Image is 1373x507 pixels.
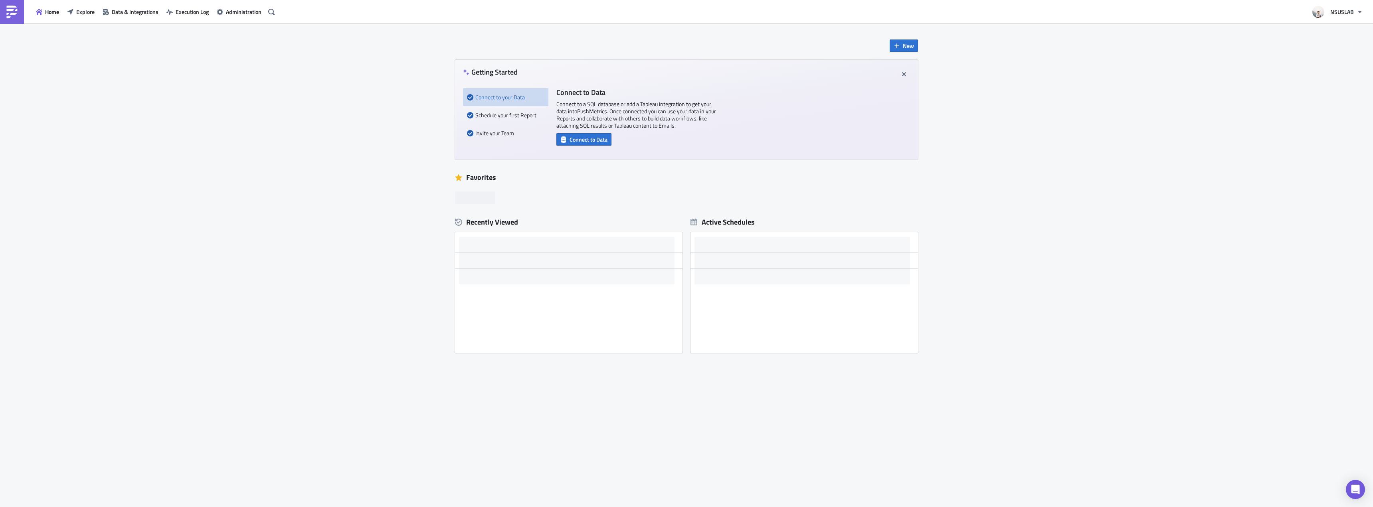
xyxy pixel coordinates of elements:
[903,41,914,50] span: New
[76,8,95,16] span: Explore
[556,133,611,146] button: Connect to Data
[32,6,63,18] button: Home
[570,135,607,144] span: Connect to Data
[213,6,265,18] button: Administration
[463,68,518,76] h4: Getting Started
[556,134,611,143] a: Connect to Data
[45,8,59,16] span: Home
[455,216,683,228] div: Recently Viewed
[176,8,209,16] span: Execution Log
[1312,5,1325,19] img: Avatar
[455,172,918,183] div: Favorites
[1330,8,1354,16] span: NSUSLAB
[690,217,755,227] div: Active Schedules
[63,6,99,18] button: Explore
[99,6,162,18] button: Data & Integrations
[1308,3,1367,21] button: NSUSLAB
[467,124,544,142] div: Invite your Team
[890,39,918,52] button: New
[112,8,158,16] span: Data & Integrations
[556,101,716,129] p: Connect to a SQL database or add a Tableau integration to get your data into PushMetrics . Once c...
[467,88,544,106] div: Connect to your Data
[467,106,544,124] div: Schedule your first Report
[226,8,261,16] span: Administration
[162,6,213,18] button: Execution Log
[1346,480,1365,499] div: Open Intercom Messenger
[556,88,716,97] h4: Connect to Data
[6,6,18,18] img: PushMetrics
